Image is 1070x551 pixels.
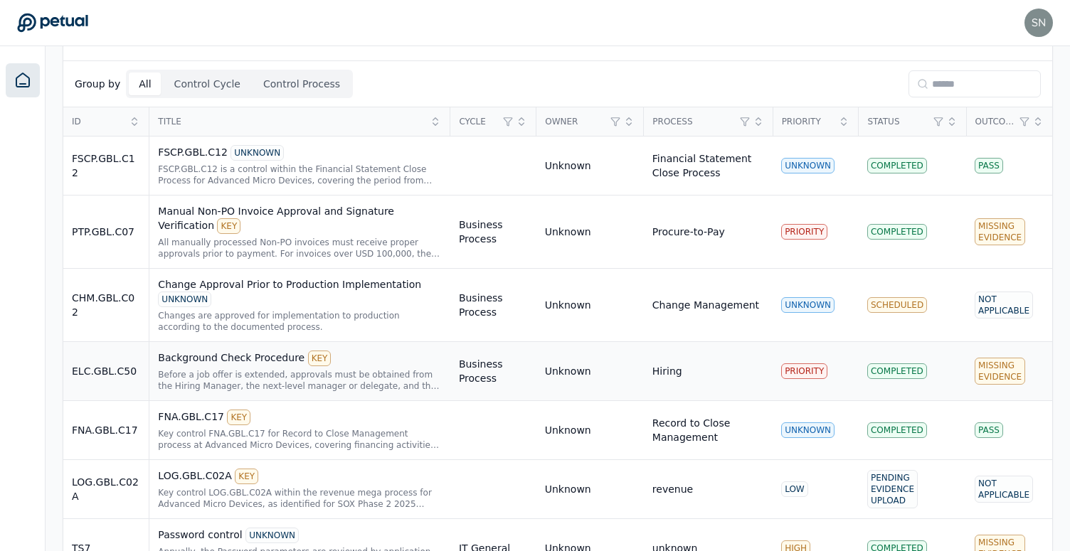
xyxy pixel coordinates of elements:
[781,363,827,379] div: PRIORITY
[158,164,442,186] div: FSCP.GBL.C12 is a control within the Financial Statement Close Process for Advanced Micro Devices...
[158,116,425,127] span: Title
[450,196,536,269] td: Business Process
[158,277,442,307] div: Change Approval Prior to Production Implementation
[867,224,927,240] div: Completed
[72,291,140,319] div: CHM.GBL.C02
[158,351,442,366] div: Background Check Procedure
[6,63,40,97] a: Dashboard
[72,116,125,127] span: ID
[235,469,258,484] div: KEY
[450,269,536,342] td: Business Process
[158,410,442,425] div: FNA.GBL.C17
[652,116,735,127] span: Process
[652,364,682,378] div: Hiring
[652,416,764,444] div: Record to Close Management
[1024,9,1053,37] img: snir@petual.ai
[129,73,161,95] button: All
[975,476,1033,503] div: Not Applicable
[867,422,927,438] div: Completed
[782,116,835,127] span: Priority
[158,528,442,543] div: Password control
[545,364,591,378] div: Unknown
[545,423,591,437] div: Unknown
[158,291,211,307] div: UNKNOWN
[253,73,350,95] button: Control Process
[158,469,442,484] div: LOG.GBL.C02A
[459,116,499,127] span: Cycle
[867,297,927,313] div: Scheduled
[975,116,1015,127] span: Outcome
[867,363,927,379] div: Completed
[158,204,442,234] div: Manual Non-PO Invoice Approval and Signature Verification
[867,470,918,508] div: Pending Evidence Upload
[231,145,284,161] div: UNKNOWN
[158,428,442,451] div: Key control FNA.GBL.C17 for Record to Close Management process at Advanced Micro Devices, coverin...
[72,225,140,239] div: PTP.GBL.C07
[72,423,140,437] div: FNA.GBL.C17
[75,77,120,91] p: Group by
[781,297,835,313] div: UNKNOWN
[652,225,725,239] div: Procure-to-Pay
[164,73,250,95] button: Control Cycle
[227,410,250,425] div: KEY
[308,351,332,366] div: KEY
[652,151,764,180] div: Financial Statement Close Process
[652,298,759,312] div: Change Management
[72,475,140,503] div: LOG.GBL.C02A
[545,298,591,312] div: Unknown
[245,528,299,543] div: UNKNOWN
[867,158,927,173] div: Completed
[975,422,1003,438] div: Pass
[781,422,835,438] div: UNKNOWN
[158,487,442,510] div: Key control LOG.GBL.C02A within the revenue mega process for Advanced Micro Devices, as identifie...
[975,158,1003,173] div: Pass
[158,237,442,260] div: All manually processed Non-PO invoices must receive proper approvals prior to payment. For invoic...
[158,145,442,161] div: FSCP.GBL.C12
[450,342,536,401] td: Business Process
[652,482,693,496] div: revenue
[158,369,442,392] div: Before a job offer is extended, approvals must be obtained from the Hiring Manager, the next-leve...
[781,158,835,173] div: UNKNOWN
[867,116,928,127] span: Status
[17,13,88,33] a: Go to Dashboard
[545,482,591,496] div: Unknown
[975,218,1025,245] div: Missing Evidence
[545,225,591,239] div: Unknown
[72,364,140,378] div: ELC.GBL.C50
[781,224,827,240] div: PRIORITY
[158,310,442,333] div: Changes are approved for implementation to production according to the documented process.
[217,218,240,234] div: KEY
[545,116,606,127] span: Owner
[975,358,1025,385] div: Missing Evidence
[545,159,591,173] div: Unknown
[781,481,808,497] div: LOW
[975,291,1033,319] div: Not Applicable
[72,151,140,180] div: FSCP.GBL.C12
